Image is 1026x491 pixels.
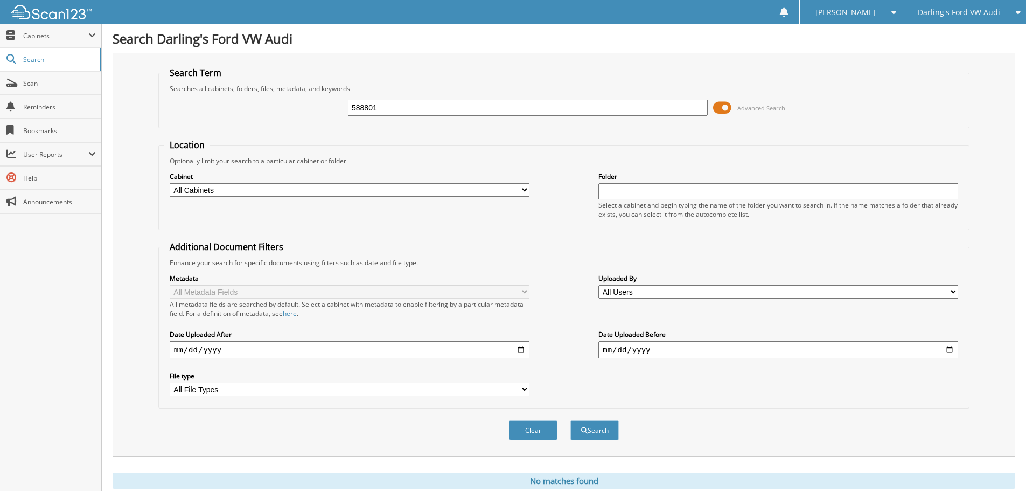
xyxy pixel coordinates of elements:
[23,102,96,112] span: Reminders
[598,330,958,339] label: Date Uploaded Before
[170,371,529,381] label: File type
[170,341,529,358] input: start
[11,5,92,19] img: scan123-logo-white.svg
[598,172,958,181] label: Folder
[23,79,96,88] span: Scan
[164,139,210,151] legend: Location
[164,84,964,93] div: Searches all cabinets, folders, files, metadata, and keywords
[113,473,1015,489] div: No matches found
[23,197,96,206] span: Announcements
[170,274,529,283] label: Metadata
[23,31,88,40] span: Cabinets
[23,174,96,183] span: Help
[113,30,1015,47] h1: Search Darling's Ford VW Audi
[164,67,227,79] legend: Search Term
[570,420,619,440] button: Search
[737,104,785,112] span: Advanced Search
[164,258,964,267] div: Enhance your search for specific documents using filters such as date and file type.
[509,420,557,440] button: Clear
[23,126,96,135] span: Bookmarks
[598,200,958,219] div: Select a cabinet and begin typing the name of the folder you want to search in. If the name match...
[283,309,297,318] a: here
[23,150,88,159] span: User Reports
[598,274,958,283] label: Uploaded By
[598,341,958,358] input: end
[815,9,876,16] span: [PERSON_NAME]
[164,241,289,253] legend: Additional Document Filters
[918,9,1000,16] span: Darling's Ford VW Audi
[170,330,529,339] label: Date Uploaded After
[164,156,964,165] div: Optionally limit your search to a particular cabinet or folder
[170,172,529,181] label: Cabinet
[23,55,94,64] span: Search
[170,300,529,318] div: All metadata fields are searched by default. Select a cabinet with metadata to enable filtering b...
